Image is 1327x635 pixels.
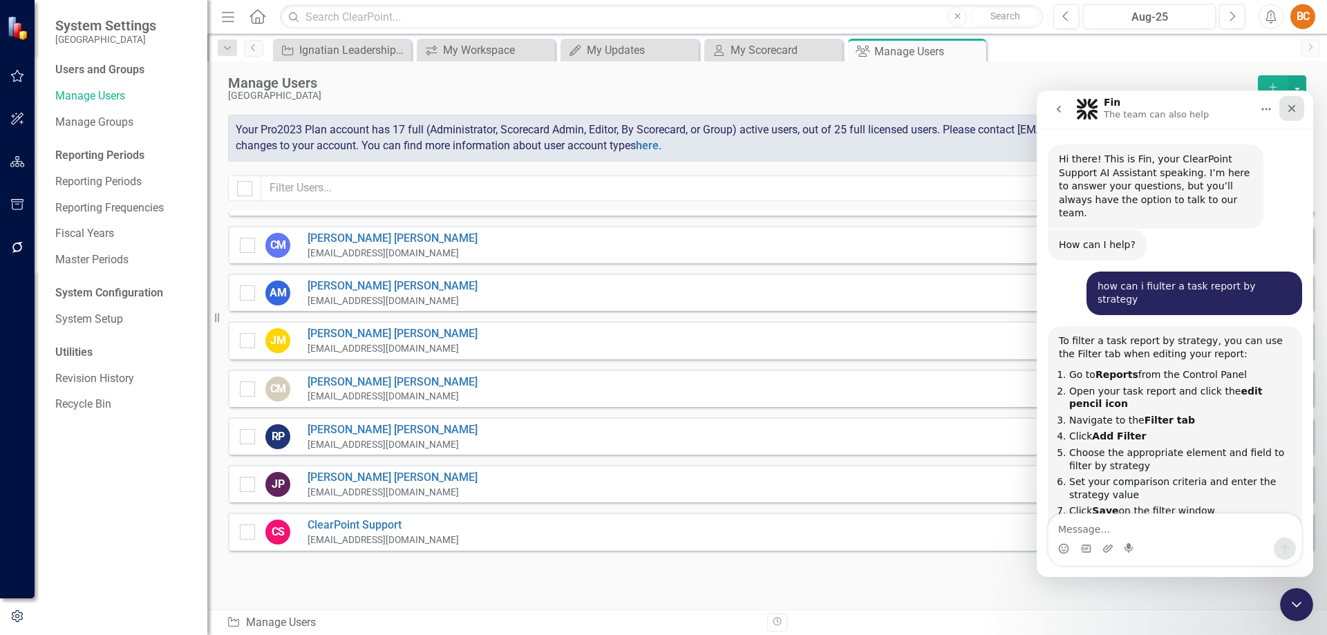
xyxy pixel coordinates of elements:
a: [PERSON_NAME] [PERSON_NAME] [308,422,478,438]
a: My Scorecard [708,41,839,59]
a: Manage Groups [55,115,194,131]
div: Manage Users [228,75,1251,91]
div: [EMAIL_ADDRESS][DOMAIN_NAME] [308,247,478,260]
div: Manage Users [874,43,983,60]
button: BC [1290,4,1315,29]
a: Revision History [55,371,194,387]
a: System Setup [55,312,194,328]
button: Emoji picker [21,453,32,464]
li: Open your task report and click the [32,294,254,320]
input: Filter Users... [261,176,1167,201]
a: My Workspace [420,41,552,59]
div: Manage Users [227,615,757,631]
li: Click on the filter window [32,414,254,427]
iframe: Intercom live chat [1037,91,1313,577]
div: Aug-25 [1088,9,1211,26]
a: [PERSON_NAME] [PERSON_NAME] [308,278,478,294]
div: To filter a task report by strategy, you can use the Filter tab when editing your report:Go toRep... [11,236,265,560]
div: AM [265,281,290,305]
a: [PERSON_NAME] [PERSON_NAME] [308,326,478,342]
a: Reporting Periods [55,174,194,190]
div: To filter a task report by strategy, you can use the Filter tab when editing your report: [22,244,254,271]
span: Search [990,10,1020,21]
li: Choose the appropriate element and field to filter by strategy [32,356,254,381]
iframe: Intercom live chat [1280,588,1313,621]
div: CS [265,520,290,544]
li: Set your comparison criteria and enter the strategy value [32,385,254,410]
button: Upload attachment [66,453,77,464]
div: JM [265,328,290,353]
div: Reporting Periods [55,148,194,164]
li: Go to from the Control Panel [32,278,254,291]
a: Manage Users [55,88,194,104]
div: Fin says… [11,236,265,562]
div: [EMAIL_ADDRESS][DOMAIN_NAME] [308,390,478,403]
li: Click [32,339,254,352]
div: Utilities [55,345,194,361]
span: System Settings [55,17,156,34]
button: Send a message… [237,447,259,469]
a: [PERSON_NAME] [PERSON_NAME] [308,375,478,390]
div: RP [265,424,290,449]
div: CM [265,233,290,258]
b: Add Filter [55,340,109,351]
div: My Scorecard [731,41,839,59]
div: JP [265,472,290,497]
div: CM [265,377,290,401]
button: Aug-25 [1083,4,1216,29]
div: [EMAIL_ADDRESS][DOMAIN_NAME] [308,486,478,499]
a: [PERSON_NAME] [PERSON_NAME] [308,470,478,486]
input: Search ClearPoint... [280,5,1043,29]
button: Gif picker [44,453,55,464]
li: Navigate to the [32,323,254,337]
div: [EMAIL_ADDRESS][DOMAIN_NAME] [308,438,478,451]
a: Fiscal Years [55,226,194,242]
div: [GEOGRAPHIC_DATA] [228,91,1251,101]
button: Search [970,7,1039,26]
a: My Updates [564,41,695,59]
a: ClearPoint Support [308,518,459,533]
div: [EMAIL_ADDRESS][DOMAIN_NAME] [308,533,459,547]
b: Filter tab [108,324,158,335]
a: here [636,139,659,152]
textarea: Message… [12,424,265,447]
a: Reporting Frequencies [55,200,194,216]
a: Recycle Bin [55,397,194,413]
small: [GEOGRAPHIC_DATA] [55,34,156,45]
a: Ignatian Leadership Collaborative Phase 1 Report [276,41,408,59]
img: ClearPoint Strategy [6,15,31,40]
div: [EMAIL_ADDRESS][DOMAIN_NAME] [308,342,478,355]
button: Start recording [88,453,99,464]
a: Master Periods [55,252,194,268]
div: Users and Groups [55,62,194,78]
div: System Configuration [55,285,194,301]
b: Reports [59,278,102,290]
b: Save [55,415,82,426]
div: Ignatian Leadership Collaborative Phase 1 Report [299,41,408,59]
a: [PERSON_NAME] [PERSON_NAME] [308,231,478,247]
div: My Updates [587,41,695,59]
div: [EMAIL_ADDRESS][DOMAIN_NAME] [308,294,478,307]
b: edit pencil icon [32,295,225,319]
div: My Workspace [443,41,552,59]
span: Your Pro2023 Plan account has 17 full (Administrator, Scorecard Admin, Editor, By Scorecard, or G... [236,123,1297,152]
